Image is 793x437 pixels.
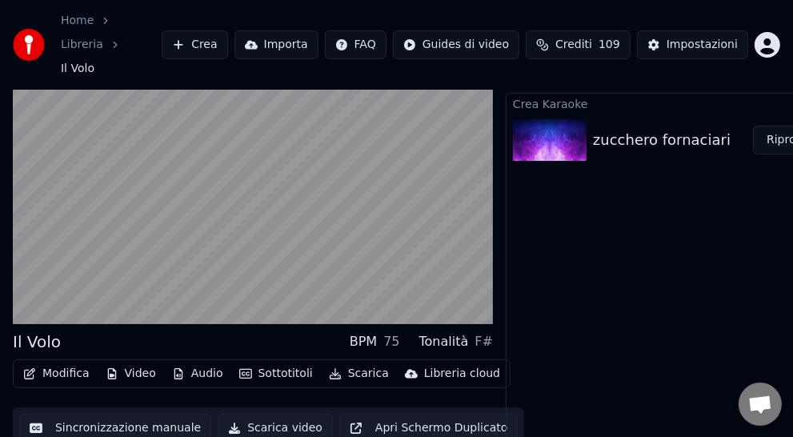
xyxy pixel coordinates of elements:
[637,30,748,59] button: Impostazioni
[350,332,377,351] div: BPM
[424,366,500,382] div: Libreria cloud
[13,29,45,61] img: youka
[233,363,319,385] button: Sottotitoli
[475,332,493,351] div: F#
[61,13,162,77] nav: breadcrumb
[17,363,96,385] button: Modifica
[61,61,94,77] span: Il Volo
[162,30,227,59] button: Crea
[325,30,386,59] button: FAQ
[419,332,469,351] div: Tonalità
[555,37,592,53] span: Crediti
[166,363,230,385] button: Audio
[13,331,61,353] div: Il Volo
[599,37,620,53] span: 109
[61,37,103,53] a: Libreria
[61,13,94,29] a: Home
[383,332,399,351] div: 75
[739,383,782,426] div: Aprire la chat
[99,363,162,385] button: Video
[393,30,519,59] button: Guides di video
[593,129,731,151] div: zucchero fornaciari
[526,30,631,59] button: Crediti109
[234,30,318,59] button: Importa
[322,363,395,385] button: Scarica
[667,37,738,53] div: Impostazioni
